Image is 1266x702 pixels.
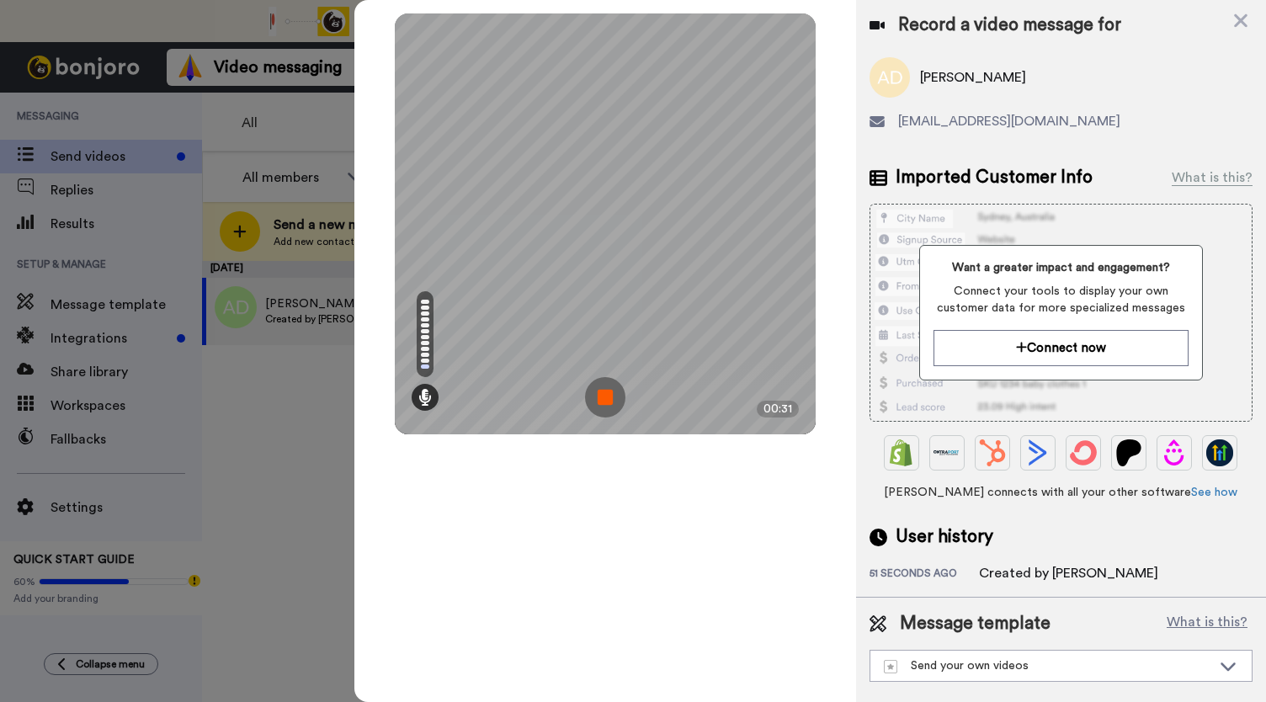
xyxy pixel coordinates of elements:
span: Message template [900,611,1051,636]
img: Shopify [888,439,915,466]
div: 51 seconds ago [870,566,979,583]
img: ConvertKit [1070,439,1097,466]
div: What is this? [1172,168,1253,188]
a: See how [1191,487,1237,498]
span: [PERSON_NAME] connects with all your other software [870,484,1253,501]
button: What is this? [1162,611,1253,636]
span: Imported Customer Info [896,165,1093,190]
img: ic_record_stop.svg [585,377,625,417]
img: GoHighLevel [1206,439,1233,466]
span: Connect your tools to display your own customer data for more specialized messages [934,283,1189,316]
div: Send your own videos [884,657,1211,674]
div: Created by [PERSON_NAME] [979,563,1158,583]
span: User history [896,524,993,550]
img: Drip [1161,439,1188,466]
div: 00:31 [757,401,799,417]
img: demo-template.svg [884,660,897,673]
button: Connect now [934,330,1189,366]
span: Want a greater impact and engagement? [934,259,1189,276]
img: Patreon [1115,439,1142,466]
img: Ontraport [934,439,960,466]
img: ActiveCampaign [1024,439,1051,466]
img: Hubspot [979,439,1006,466]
